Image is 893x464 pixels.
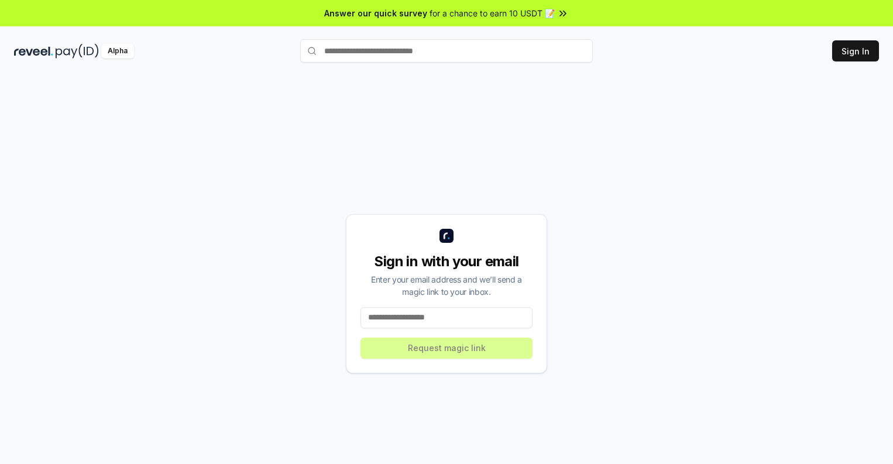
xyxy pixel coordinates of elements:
[360,252,533,271] div: Sign in with your email
[14,44,53,59] img: reveel_dark
[439,229,454,243] img: logo_small
[832,40,879,61] button: Sign In
[324,7,427,19] span: Answer our quick survey
[360,273,533,298] div: Enter your email address and we’ll send a magic link to your inbox.
[101,44,134,59] div: Alpha
[430,7,555,19] span: for a chance to earn 10 USDT 📝
[56,44,99,59] img: pay_id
